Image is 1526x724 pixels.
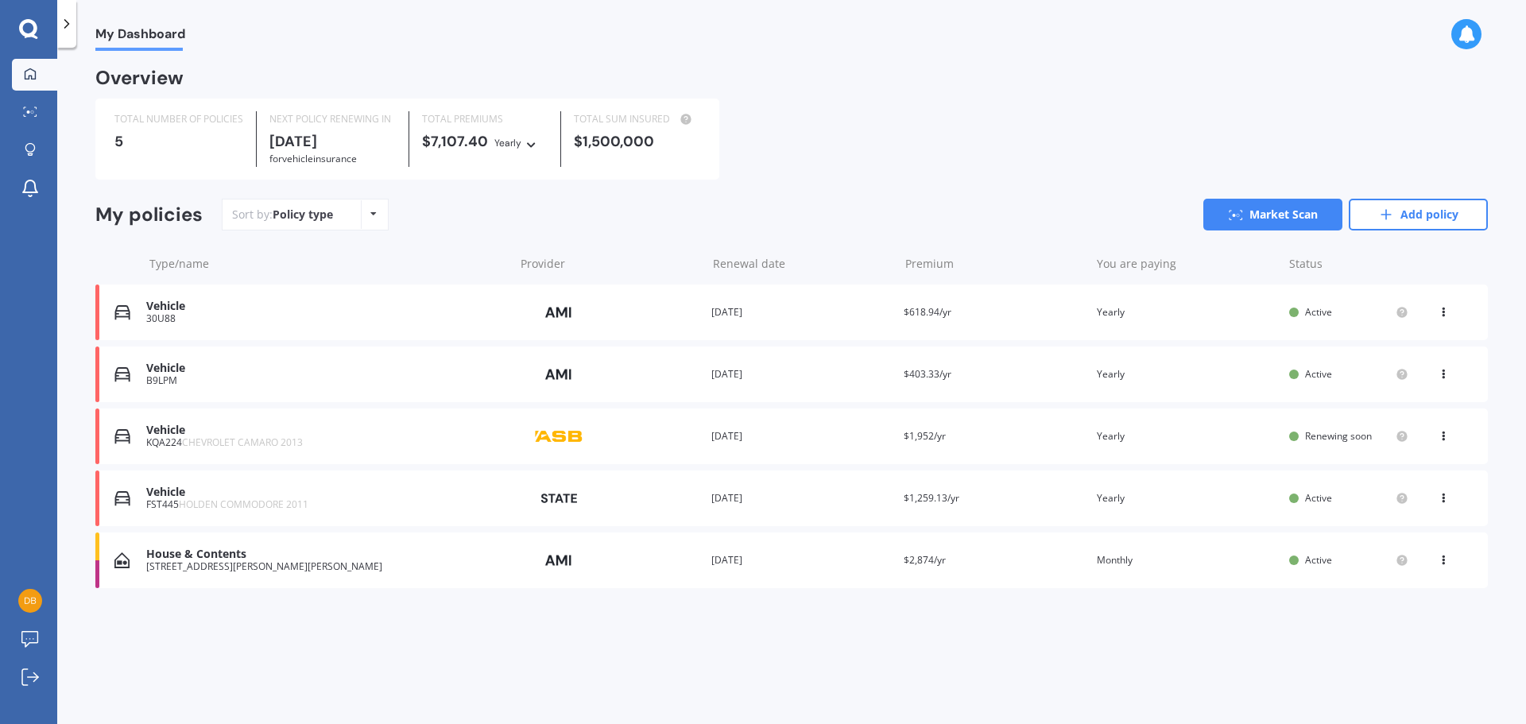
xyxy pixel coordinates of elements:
[146,561,506,572] div: [STREET_ADDRESS][PERSON_NAME][PERSON_NAME]
[95,26,185,48] span: My Dashboard
[904,367,951,381] span: $403.33/yr
[232,207,333,223] div: Sort by:
[1203,199,1342,230] a: Market Scan
[1097,552,1276,568] div: Monthly
[494,135,521,151] div: Yearly
[519,484,598,513] img: State
[146,424,506,437] div: Vehicle
[1305,367,1332,381] span: Active
[146,300,506,313] div: Vehicle
[905,256,1085,272] div: Premium
[904,429,946,443] span: $1,952/yr
[146,375,506,386] div: B9LPM
[146,362,506,375] div: Vehicle
[273,207,333,223] div: Policy type
[18,589,42,613] img: dd8bcd76f3481f59ee312b48c4090b55
[711,490,891,506] div: [DATE]
[269,152,357,165] span: for Vehicle insurance
[521,256,700,272] div: Provider
[1097,366,1276,382] div: Yearly
[1305,491,1332,505] span: Active
[711,304,891,320] div: [DATE]
[269,111,396,127] div: NEXT POLICY RENEWING IN
[114,552,130,568] img: House & Contents
[1305,429,1372,443] span: Renewing soon
[519,359,598,389] img: AMI
[422,111,548,127] div: TOTAL PREMIUMS
[422,134,548,151] div: $7,107.40
[146,548,506,561] div: House & Contents
[95,70,184,86] div: Overview
[114,304,130,320] img: Vehicle
[95,203,203,226] div: My policies
[146,486,506,499] div: Vehicle
[1097,490,1276,506] div: Yearly
[114,111,243,127] div: TOTAL NUMBER OF POLICIES
[904,305,951,319] span: $618.94/yr
[1305,553,1332,567] span: Active
[269,132,317,151] b: [DATE]
[1097,428,1276,444] div: Yearly
[904,491,959,505] span: $1,259.13/yr
[146,313,506,324] div: 30U88
[149,256,508,272] div: Type/name
[1097,256,1276,272] div: You are paying
[904,553,946,567] span: $2,874/yr
[1349,199,1488,230] a: Add policy
[114,490,130,506] img: Vehicle
[711,552,891,568] div: [DATE]
[179,498,308,511] span: HOLDEN COMMODORE 2011
[711,428,891,444] div: [DATE]
[711,366,891,382] div: [DATE]
[574,111,700,127] div: TOTAL SUM INSURED
[1305,305,1332,319] span: Active
[519,297,598,327] img: AMI
[146,437,506,448] div: KQA224
[114,134,243,149] div: 5
[713,256,893,272] div: Renewal date
[114,366,130,382] img: Vehicle
[519,421,598,451] img: ASB
[519,545,598,575] img: AMI
[182,436,303,449] span: CHEVROLET CAMARO 2013
[574,134,700,149] div: $1,500,000
[1289,256,1408,272] div: Status
[114,428,130,444] img: Vehicle
[146,499,506,510] div: FST445
[1097,304,1276,320] div: Yearly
